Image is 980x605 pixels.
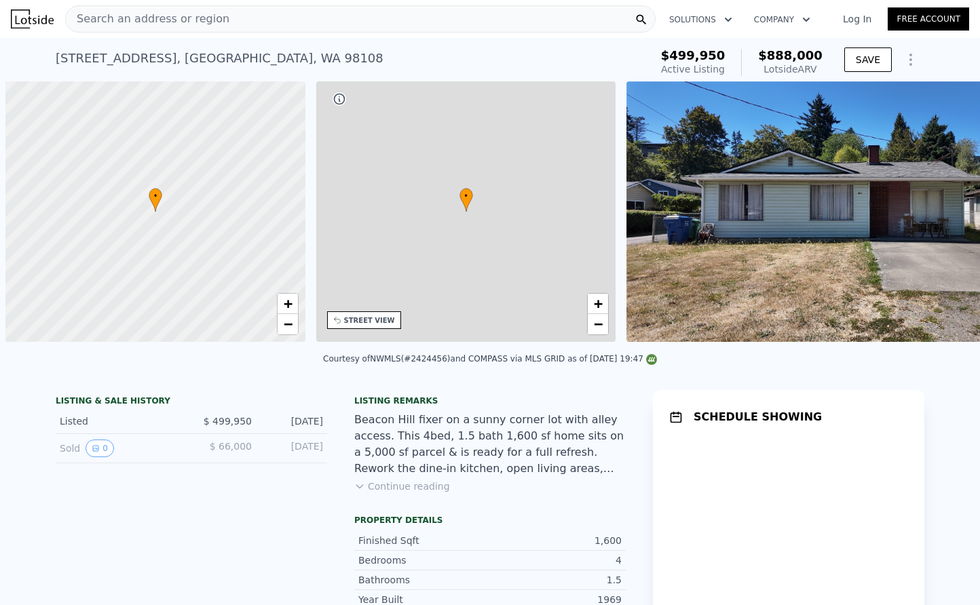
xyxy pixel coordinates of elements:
a: Log In [827,12,888,26]
button: Continue reading [354,480,450,493]
span: $499,950 [661,48,725,62]
span: + [594,295,603,312]
span: $ 66,000 [210,441,252,452]
div: Finished Sqft [358,534,490,547]
span: + [283,295,292,312]
div: Listing remarks [354,395,626,406]
img: Lotside [11,9,54,28]
button: Show Options [897,46,924,73]
div: 1,600 [490,534,622,547]
button: SAVE [844,47,892,72]
div: 1.5 [490,573,622,587]
div: Lotside ARV [758,62,823,76]
img: NWMLS Logo [646,354,657,365]
span: $ 499,950 [204,416,252,427]
div: Courtesy of NWMLS (#2424456) and COMPASS via MLS GRID as of [DATE] 19:47 [323,354,657,364]
a: Zoom in [588,294,608,314]
div: 4 [490,553,622,567]
a: Free Account [888,7,969,31]
div: Beacon Hill fixer on a sunny corner lot with alley access. This 4bed, 1.5 bath 1,600 sf home sits... [354,412,626,477]
div: Listed [60,414,181,428]
div: [DATE] [263,440,323,457]
div: • [459,188,473,212]
span: • [149,190,162,202]
span: $888,000 [758,48,823,62]
button: Solutions [658,7,743,32]
a: Zoom out [278,314,298,334]
div: [DATE] [263,414,323,428]
span: • [459,190,473,202]
div: LISTING & SALE HISTORY [56,395,327,409]
span: − [283,315,292,332]
span: Active Listing [661,64,725,75]
div: STREET VIEW [344,315,395,326]
div: Sold [60,440,181,457]
span: − [594,315,603,332]
div: Bathrooms [358,573,490,587]
button: Company [743,7,821,32]
div: Property details [354,515,626,526]
span: Search an address or region [66,11,229,27]
h1: SCHEDULE SHOWING [694,409,822,425]
div: [STREET_ADDRESS] , [GEOGRAPHIC_DATA] , WA 98108 [56,49,383,68]
a: Zoom out [588,314,608,334]
a: Zoom in [278,294,298,314]
button: View historical data [86,440,114,457]
div: • [149,188,162,212]
div: Bedrooms [358,553,490,567]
